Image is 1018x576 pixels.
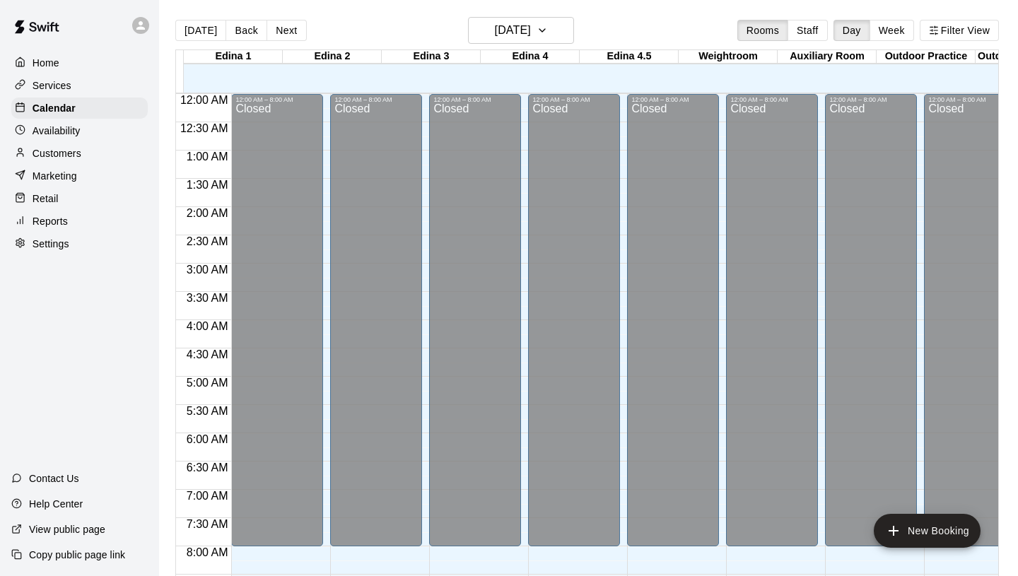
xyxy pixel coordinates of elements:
[183,462,232,474] span: 6:30 AM
[177,94,232,106] span: 12:00 AM
[33,237,69,251] p: Settings
[226,20,267,41] button: Back
[11,165,148,187] a: Marketing
[183,292,232,304] span: 3:30 AM
[730,96,814,103] div: 12:00 AM – 8:00 AM
[433,103,517,551] div: Closed
[928,96,1012,103] div: 12:00 AM – 8:00 AM
[183,546,232,558] span: 8:00 AM
[870,20,914,41] button: Week
[11,52,148,74] a: Home
[11,75,148,96] a: Services
[429,94,521,546] div: 12:00 AM – 8:00 AM: Closed
[33,101,76,115] p: Calendar
[11,233,148,254] a: Settings
[235,96,319,103] div: 12:00 AM – 8:00 AM
[33,192,59,206] p: Retail
[829,103,913,551] div: Closed
[183,518,232,530] span: 7:30 AM
[532,96,616,103] div: 12:00 AM – 8:00 AM
[11,143,148,164] a: Customers
[11,120,148,141] a: Availability
[33,56,59,70] p: Home
[183,179,232,191] span: 1:30 AM
[631,103,715,551] div: Closed
[267,20,306,41] button: Next
[334,96,418,103] div: 12:00 AM – 8:00 AM
[29,522,105,536] p: View public page
[11,188,148,209] a: Retail
[495,20,531,40] h6: [DATE]
[183,151,232,163] span: 1:00 AM
[29,471,79,486] p: Contact Us
[33,124,81,138] p: Availability
[183,405,232,417] span: 5:30 AM
[920,20,999,41] button: Filter View
[737,20,788,41] button: Rooms
[433,96,517,103] div: 12:00 AM – 8:00 AM
[235,103,319,551] div: Closed
[11,211,148,232] a: Reports
[532,103,616,551] div: Closed
[382,50,481,64] div: Edina 3
[33,169,77,183] p: Marketing
[183,490,232,502] span: 7:00 AM
[11,98,148,119] a: Calendar
[679,50,778,64] div: Weightroom
[231,94,323,546] div: 12:00 AM – 8:00 AM: Closed
[29,548,125,562] p: Copy public page link
[334,103,418,551] div: Closed
[730,103,814,551] div: Closed
[481,50,580,64] div: Edina 4
[283,50,382,64] div: Edina 2
[184,50,283,64] div: Edina 1
[183,207,232,219] span: 2:00 AM
[330,94,422,546] div: 12:00 AM – 8:00 AM: Closed
[528,94,620,546] div: 12:00 AM – 8:00 AM: Closed
[29,497,83,511] p: Help Center
[631,96,715,103] div: 12:00 AM – 8:00 AM
[33,214,68,228] p: Reports
[928,103,1012,551] div: Closed
[183,235,232,247] span: 2:30 AM
[877,50,976,64] div: Outdoor Practice
[874,514,981,548] button: add
[627,94,719,546] div: 12:00 AM – 8:00 AM: Closed
[177,122,232,134] span: 12:30 AM
[778,50,877,64] div: Auxiliary Room
[468,17,574,44] button: [DATE]
[580,50,679,64] div: Edina 4.5
[924,94,1016,546] div: 12:00 AM – 8:00 AM: Closed
[726,94,818,546] div: 12:00 AM – 8:00 AM: Closed
[183,348,232,360] span: 4:30 AM
[829,96,913,103] div: 12:00 AM – 8:00 AM
[33,78,71,93] p: Services
[833,20,870,41] button: Day
[183,320,232,332] span: 4:00 AM
[183,264,232,276] span: 3:00 AM
[788,20,828,41] button: Staff
[183,433,232,445] span: 6:00 AM
[33,146,81,160] p: Customers
[825,94,917,546] div: 12:00 AM – 8:00 AM: Closed
[183,377,232,389] span: 5:00 AM
[175,20,226,41] button: [DATE]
